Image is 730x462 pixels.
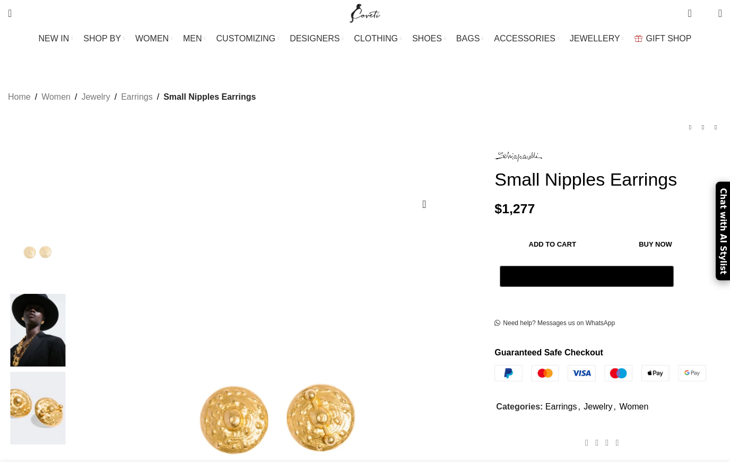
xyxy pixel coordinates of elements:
[646,33,692,43] span: GIFT SHOP
[578,400,580,414] span: ,
[412,28,446,49] a: SHOES
[121,90,153,104] a: Earrings
[290,33,340,43] span: DESIGNERS
[709,121,722,134] a: Next product
[183,33,202,43] span: MEN
[602,435,612,450] a: Pinterest social link
[83,33,121,43] span: SHOP BY
[135,33,169,43] span: WOMEN
[610,233,701,255] button: Buy now
[41,90,71,104] a: Women
[216,28,280,49] a: CUSTOMIZING
[584,402,612,411] a: Jewelry
[39,33,69,43] span: NEW IN
[39,28,73,49] a: NEW IN
[635,28,692,49] a: GIFT SHOP
[83,28,125,49] a: SHOP BY
[494,202,535,216] bdi: 1,277
[500,233,605,255] button: Add to cart
[412,33,442,43] span: SHOES
[612,435,622,450] a: WhatsApp social link
[5,216,70,289] img: Small Nipples Earrings
[494,33,555,43] span: ACCESSORIES
[8,90,31,104] a: Home
[700,3,710,24] div: My Wishlist
[3,28,727,49] div: Main navigation
[498,293,675,294] iframe: Secure payment input frame
[290,28,343,49] a: DESIGNERS
[494,28,559,49] a: ACCESSORIES
[496,402,543,411] span: Categories:
[592,435,602,450] a: X social link
[682,3,697,24] a: 0
[570,33,620,43] span: JEWELLERY
[5,294,70,367] img: Schiaparelli bags
[500,266,673,287] button: Pay with GPay
[494,319,615,328] a: Need help? Messages us on WhatsApp
[163,90,256,104] span: Small Nipples Earrings
[702,11,710,19] span: 0
[581,435,592,450] a: Facebook social link
[456,28,483,49] a: BAGS
[354,28,402,49] a: CLOTHING
[5,372,70,444] img: Schiaparelli bags
[8,90,256,104] nav: Breadcrumb
[183,28,205,49] a: MEN
[619,402,648,411] a: Women
[3,3,17,24] a: Search
[545,402,577,411] a: Earrings
[635,35,642,42] img: GiftBag
[494,169,722,190] h1: Small Nipples Earrings
[614,400,616,414] span: ,
[216,33,276,43] span: CUSTOMIZING
[456,33,480,43] span: BAGS
[354,33,398,43] span: CLOTHING
[684,121,697,134] a: Previous product
[81,90,110,104] a: Jewelry
[135,28,172,49] a: WOMEN
[570,28,624,49] a: JEWELLERY
[494,348,603,357] strong: Guaranteed Safe Checkout
[494,202,502,216] span: $
[347,8,383,17] a: Site logo
[494,365,706,382] img: guaranteed-safe-checkout-bordered.j
[494,152,542,162] img: Schiaparelli
[689,5,697,13] span: 0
